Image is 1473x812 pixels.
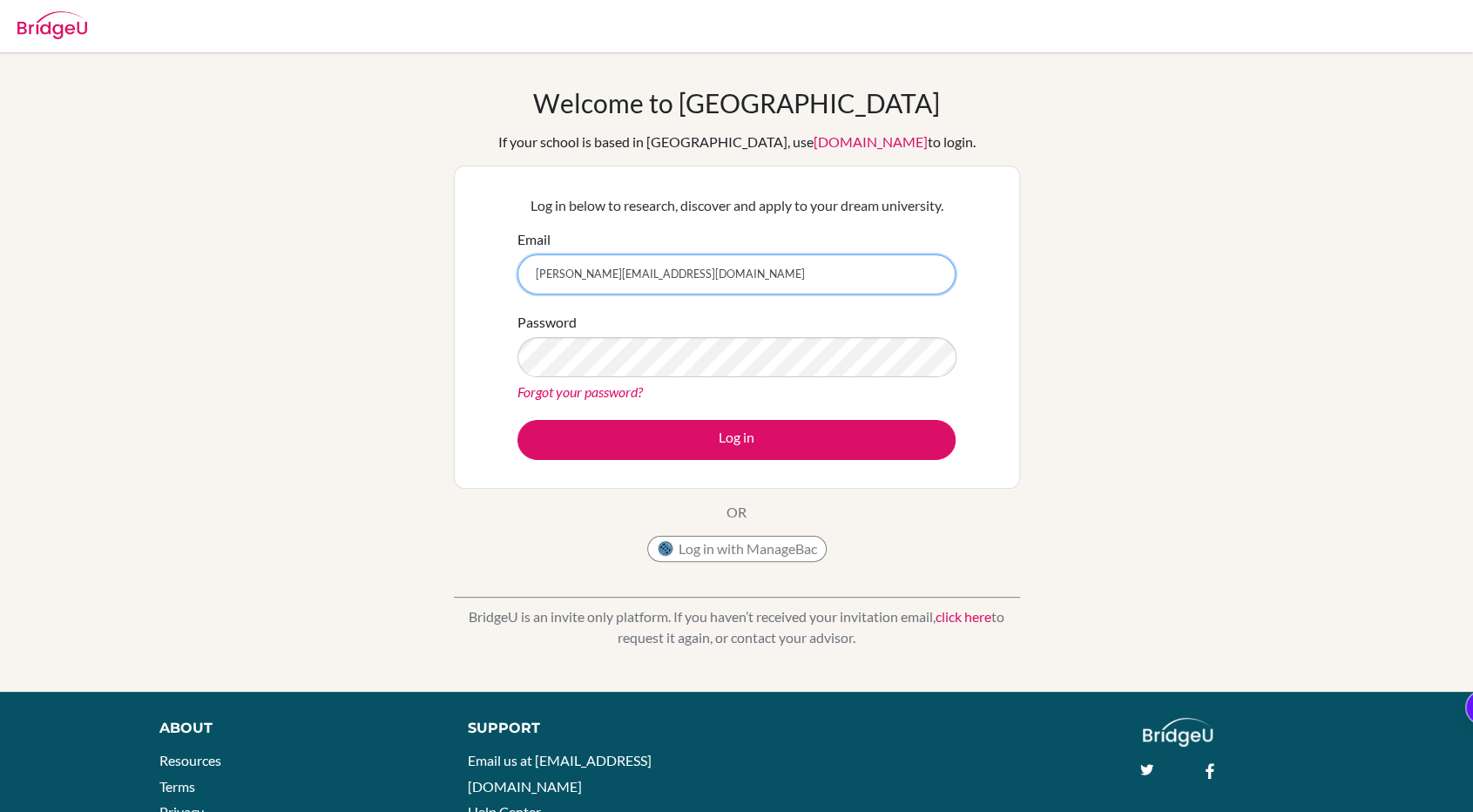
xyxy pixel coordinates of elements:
img: Bridge-U [17,11,87,39]
a: Terms [159,778,195,795]
a: Resources [159,752,221,768]
button: Log in with ManageBac [647,536,827,562]
a: Email us at [EMAIL_ADDRESS][DOMAIN_NAME] [468,752,652,795]
div: About [159,718,429,739]
label: Password [517,312,577,333]
a: click here [936,608,991,625]
a: Forgot your password? [517,383,643,400]
p: BridgeU is an invite only platform. If you haven’t received your invitation email, to request it ... [454,606,1020,648]
a: [DOMAIN_NAME] [814,133,928,150]
h1: Welcome to [GEOGRAPHIC_DATA] [533,87,940,118]
label: Email [517,229,551,250]
div: If your school is based in [GEOGRAPHIC_DATA], use to login. [498,132,976,152]
div: Support [468,718,718,739]
img: logo_white@2x-f4f0deed5e89b7ecb1c2cc34c3e3d731f90f0f143d5ea2071677605dd97b5244.png [1143,718,1213,747]
p: OR [726,502,747,523]
button: Log in [517,420,956,460]
p: Log in below to research, discover and apply to your dream university. [517,195,956,216]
